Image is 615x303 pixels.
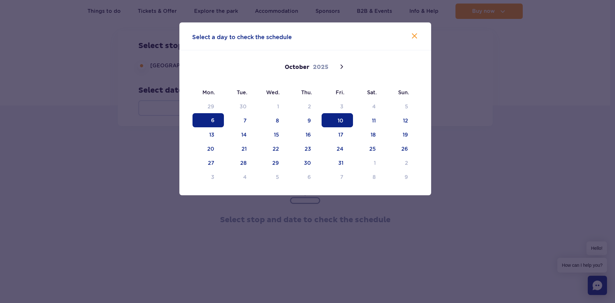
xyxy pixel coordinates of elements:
span: October 25, 2025 [354,141,385,156]
span: October 10, 2025 [322,113,353,127]
span: Thu. [289,89,321,96]
span: October 16, 2025 [289,127,321,141]
span: October 27, 2025 [193,156,224,170]
span: October 17, 2025 [322,127,353,141]
span: October 1, 2025 [257,99,289,113]
span: November 5, 2025 [257,170,289,184]
span: Sat. [354,89,386,96]
span: November 2, 2025 [386,156,418,170]
span: October 19, 2025 [386,127,418,141]
span: September 30, 2025 [225,99,256,113]
span: October 22, 2025 [257,141,289,156]
span: October 24, 2025 [322,141,353,156]
span: Fri. [321,89,354,96]
span: November 1, 2025 [354,156,385,170]
span: October 29, 2025 [257,156,289,170]
span: October 5, 2025 [386,99,418,113]
span: October 30, 2025 [289,156,321,170]
span: October 18, 2025 [354,127,385,141]
span: October 7, 2025 [225,113,256,127]
span: November 6, 2025 [289,170,321,184]
span: October 28, 2025 [225,156,256,170]
span: October 31, 2025 [322,156,353,170]
span: October 3, 2025 [322,99,353,113]
span: September 29, 2025 [193,99,224,113]
span: November 3, 2025 [193,170,224,184]
span: Wed. [257,89,289,96]
span: Mon. [192,89,225,96]
span: October 23, 2025 [289,141,321,156]
span: October 6, 2025 [193,113,224,127]
span: October 26, 2025 [386,141,418,156]
span: October 15, 2025 [257,127,289,141]
span: October 8, 2025 [257,113,289,127]
span: October 2, 2025 [289,99,321,113]
span: November 4, 2025 [225,170,256,184]
span: October [285,63,309,71]
span: October 12, 2025 [386,113,418,127]
span: November 8, 2025 [354,170,385,184]
span: October 21, 2025 [225,141,256,156]
span: November 7, 2025 [322,170,353,184]
span: November 9, 2025 [386,170,418,184]
span: October 9, 2025 [289,113,321,127]
span: October 13, 2025 [193,127,224,141]
span: October 4, 2025 [354,99,385,113]
span: October 11, 2025 [354,113,385,127]
span: Select a day to check the schedule [192,33,292,41]
span: Tue. [224,89,257,96]
span: October 20, 2025 [193,141,224,156]
span: Sun. [386,89,418,96]
span: October 14, 2025 [225,127,256,141]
